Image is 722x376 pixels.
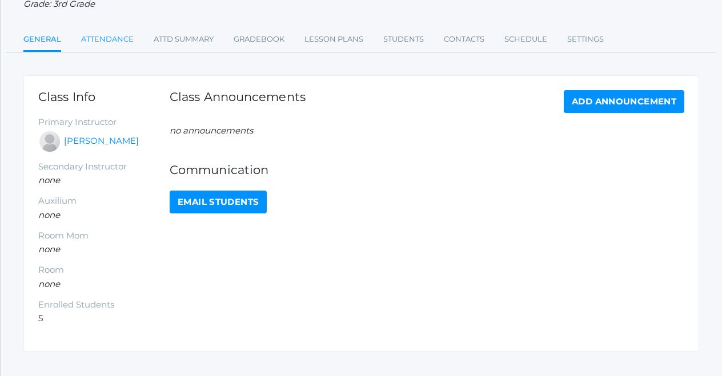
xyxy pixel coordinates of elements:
[38,175,60,185] em: none
[504,28,547,51] a: Schedule
[38,300,170,310] h5: Enrolled Students
[38,244,60,254] em: none
[38,265,170,275] h5: Room
[38,312,170,325] li: 5
[64,135,139,148] a: [PERSON_NAME]
[154,28,214,51] a: Attd Summary
[38,196,170,206] h5: Auxilium
[444,28,484,51] a: Contacts
[38,130,61,153] div: Josh Bennett
[38,118,170,127] h5: Primary Instructor
[38,209,60,220] em: none
[304,28,363,51] a: Lesson Plans
[170,125,253,136] em: no announcements
[383,28,424,51] a: Students
[567,28,604,51] a: Settings
[170,191,267,213] a: Email Students
[234,28,284,51] a: Gradebook
[170,163,684,176] h1: Communication
[38,231,170,241] h5: Room Mom
[38,90,170,103] h1: Class Info
[23,28,61,52] a: General
[564,90,684,113] a: Add Announcement
[170,90,306,110] h1: Class Announcements
[81,28,134,51] a: Attendance
[38,278,60,289] em: none
[38,162,170,172] h5: Secondary Instructor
